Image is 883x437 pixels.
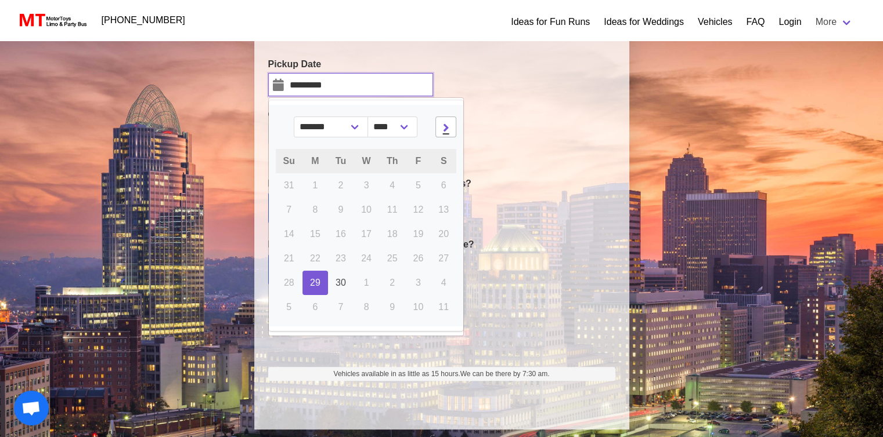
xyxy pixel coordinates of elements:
[438,205,449,214] span: 13
[310,229,320,239] span: 15
[312,302,318,312] span: 6
[338,302,343,312] span: 7
[336,253,346,263] span: 23
[95,9,192,32] a: [PHONE_NUMBER]
[284,278,294,287] span: 28
[364,180,369,190] span: 3
[284,229,294,239] span: 14
[284,253,294,263] span: 21
[779,15,801,29] a: Login
[362,156,370,166] span: W
[441,180,446,190] span: 6
[809,10,860,34] a: More
[268,57,433,71] label: Pickup Date
[413,253,423,263] span: 26
[361,205,372,214] span: 10
[438,302,449,312] span: 11
[698,15,733,29] a: Vehicles
[286,302,291,312] span: 5
[441,156,447,166] span: S
[415,156,421,166] span: F
[312,205,318,214] span: 8
[387,156,398,166] span: Th
[283,156,295,166] span: Su
[333,369,549,379] span: Vehicles available in as little as 15 hours.
[390,302,395,312] span: 9
[387,229,398,239] span: 18
[16,12,88,28] img: MotorToys Logo
[286,205,291,214] span: 7
[746,15,765,29] a: FAQ
[416,180,421,190] span: 5
[328,271,354,295] a: 30
[604,15,684,29] a: Ideas for Weddings
[390,180,395,190] span: 4
[390,278,395,287] span: 2
[311,156,319,166] span: M
[438,253,449,263] span: 27
[441,278,446,287] span: 4
[284,180,294,190] span: 31
[460,370,550,378] span: We can be there by 7:30 am.
[387,253,398,263] span: 25
[413,205,423,214] span: 12
[336,229,346,239] span: 16
[312,180,318,190] span: 1
[310,253,320,263] span: 22
[310,278,320,287] span: 29
[14,391,49,425] div: Open chat
[361,229,372,239] span: 17
[336,278,346,287] span: 30
[336,156,346,166] span: Tu
[511,15,590,29] a: Ideas for Fun Runs
[416,278,421,287] span: 3
[302,271,328,295] a: 29
[338,205,343,214] span: 9
[413,229,423,239] span: 19
[387,205,398,214] span: 11
[438,229,449,239] span: 20
[361,253,372,263] span: 24
[364,302,369,312] span: 8
[338,180,343,190] span: 2
[364,278,369,287] span: 1
[413,302,423,312] span: 10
